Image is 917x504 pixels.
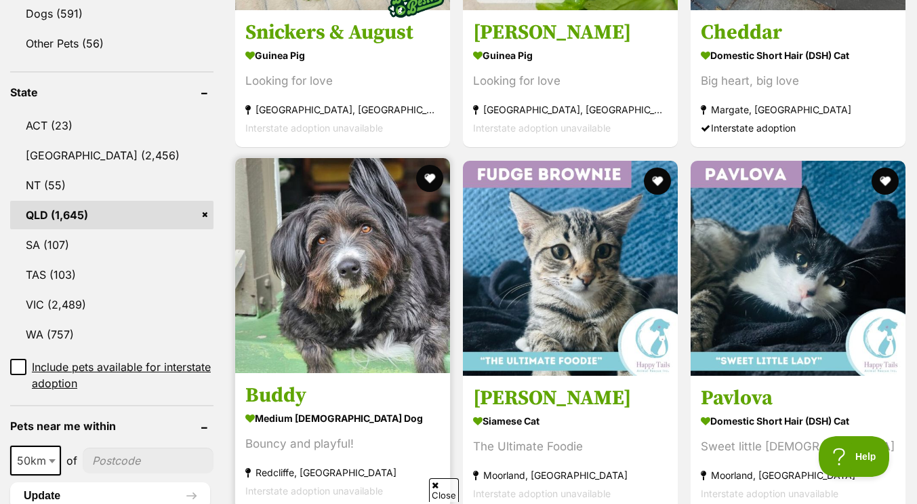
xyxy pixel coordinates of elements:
span: Interstate adoption unavailable [245,123,383,134]
a: Snickers & August Guinea Pig Looking for love [GEOGRAPHIC_DATA], [GEOGRAPHIC_DATA] Interstate ado... [235,10,450,148]
a: Include pets available for interstate adoption [10,359,213,391]
h3: Cheddar [701,20,895,46]
header: State [10,86,213,98]
h3: Snickers & August [245,20,440,46]
strong: Redcliffe, [GEOGRAPHIC_DATA] [245,463,440,482]
span: Interstate adoption unavailable [473,123,611,134]
strong: Guinea Pig [473,46,668,66]
span: of [66,452,77,469]
a: [PERSON_NAME] Guinea Pig Looking for love [GEOGRAPHIC_DATA], [GEOGRAPHIC_DATA] Interstate adoptio... [463,10,678,148]
a: ACT (23) [10,111,213,140]
h3: [PERSON_NAME] [473,385,668,411]
a: Other Pets (56) [10,29,213,58]
a: TAS (103) [10,260,213,289]
h3: [PERSON_NAME] [473,20,668,46]
div: Interstate adoption [701,119,895,138]
a: QLD (1,645) [10,201,213,229]
span: Interstate adoption unavailable [701,488,838,499]
strong: [GEOGRAPHIC_DATA], [GEOGRAPHIC_DATA] [245,101,440,119]
span: Close [429,478,459,502]
strong: Domestic Short Hair (DSH) Cat [701,411,895,431]
span: 50km [10,446,61,476]
strong: Siamese Cat [473,411,668,431]
a: [GEOGRAPHIC_DATA] (2,456) [10,141,213,170]
span: 50km [12,451,60,470]
strong: medium [DEMOGRAPHIC_DATA] Dog [245,408,440,428]
div: Looking for love [473,73,668,91]
img: Buddy - Old English Sheepdog [235,158,450,373]
div: Looking for love [245,73,440,91]
header: Pets near me within [10,420,213,432]
img: Pavlova - Domestic Short Hair (DSH) Cat [691,161,905,376]
a: VIC (2,489) [10,290,213,319]
strong: [GEOGRAPHIC_DATA], [GEOGRAPHIC_DATA] [473,101,668,119]
h3: Pavlova [701,385,895,411]
div: Sweet little [DEMOGRAPHIC_DATA] [701,438,895,456]
input: postcode [83,448,213,473]
strong: Guinea Pig [245,46,440,66]
strong: Moorland, [GEOGRAPHIC_DATA] [701,466,895,484]
button: favourite [416,165,443,192]
div: The Ultimate Foodie [473,438,668,456]
iframe: Help Scout Beacon - Open [819,436,890,477]
a: Cheddar Domestic Short Hair (DSH) Cat Big heart, big love Margate, [GEOGRAPHIC_DATA] Interstate a... [691,10,905,148]
a: SA (107) [10,231,213,259]
div: Bouncy and playful! [245,435,440,453]
span: Interstate adoption unavailable [245,485,383,497]
span: Interstate adoption unavailable [473,488,611,499]
img: Fudge Brownie - Siamese Cat [463,161,678,376]
h3: Buddy [245,383,440,408]
span: Include pets available for interstate adoption [32,359,213,391]
strong: Domestic Short Hair (DSH) Cat [701,46,895,66]
button: favourite [644,168,671,195]
button: favourite [872,168,899,195]
div: Big heart, big love [701,73,895,91]
strong: Margate, [GEOGRAPHIC_DATA] [701,101,895,119]
strong: Moorland, [GEOGRAPHIC_DATA] [473,466,668,484]
a: WA (757) [10,320,213,349]
a: NT (55) [10,171,213,199]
